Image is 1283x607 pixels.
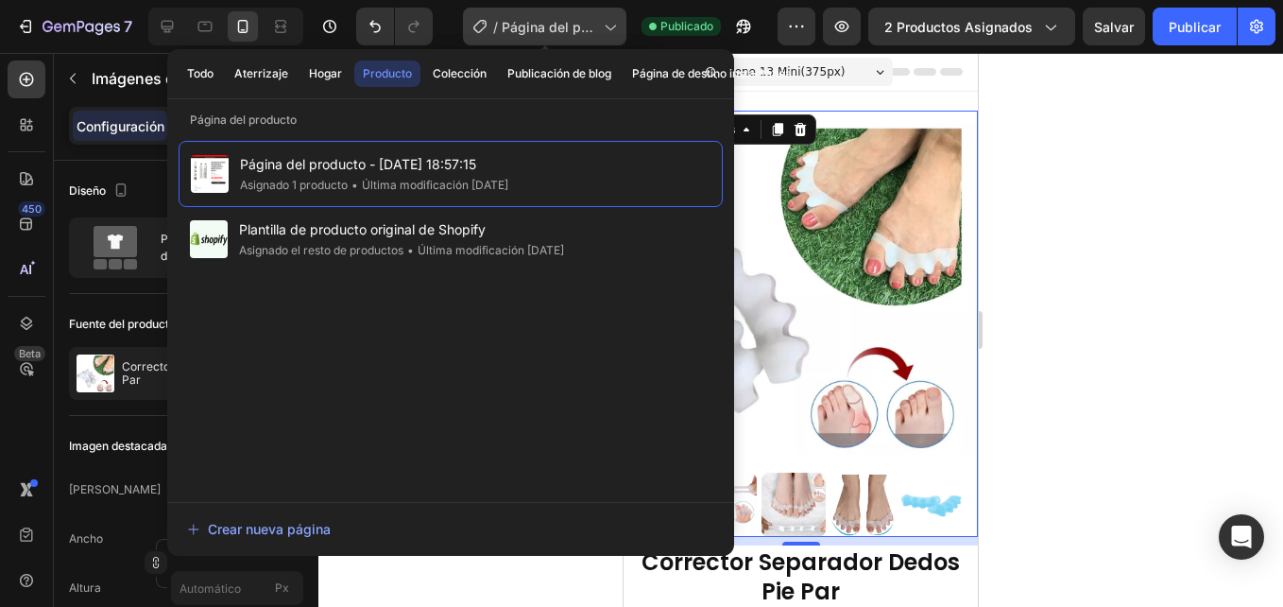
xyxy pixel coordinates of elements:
[239,243,403,257] font: Asignado el resto de productos
[354,61,420,87] button: Producto
[493,17,498,37] span: /
[208,519,331,539] font: Crear nueva página
[69,580,101,597] label: Altura
[69,481,161,498] label: [PERSON_NAME]
[77,355,114,392] img: Característica de producto IMG
[1094,19,1134,35] span: Salvar
[239,218,564,241] span: Plantilla de producto original de Shopify
[240,153,508,176] span: Página del producto - [DATE] 18:57:15
[77,116,164,136] p: Configuración
[171,571,303,605] input: Px
[69,316,176,333] font: Fuente del producto
[69,438,167,455] font: Imagen destacada
[69,530,103,547] label: Ancho
[351,178,358,192] span: •
[18,201,45,217] div: 450
[124,15,132,38] p: 7
[507,65,611,82] font: Publicación de blog
[499,61,620,87] button: Publicación de blog
[403,241,564,260] div: Última modificación [DATE]
[660,18,713,35] span: Publicado
[275,581,289,595] span: Px
[8,8,141,45] button: 7
[1219,514,1264,560] div: Abra Intercom Messenger
[240,178,348,192] font: Asignado 1 producto
[424,61,495,87] button: Colección
[92,67,252,90] p: Product Images
[1083,8,1145,45] button: Salvar
[69,182,106,199] font: Diseño
[1153,8,1237,45] button: Publicar
[624,61,800,87] button: Página de destino instantánea
[363,65,412,82] font: Producto
[348,176,508,195] div: Última modificación [DATE]
[884,17,1033,37] span: 2 productos asignados
[356,8,433,45] div: Deshacer/Rehacer
[167,111,734,130] p: Página del producto
[407,243,414,257] span: •
[624,53,978,607] iframe: Design area
[632,65,792,82] font: Página de destino instantánea
[186,511,715,548] button: Crear nueva página
[433,65,487,82] font: Colección
[1169,17,1221,37] font: Publicar
[502,17,596,37] span: Página del producto - [DATE] 18:57:15
[122,360,296,387] p: Corrector Separador Dedos Pie Par
[161,226,276,269] div: Parte superior destacada
[868,8,1075,45] button: 2 productos asignados
[14,346,45,361] div: Beta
